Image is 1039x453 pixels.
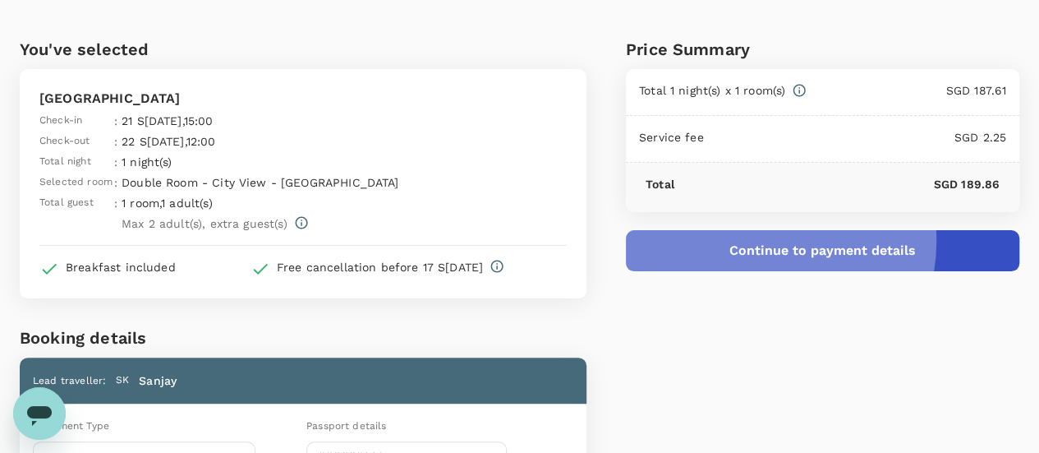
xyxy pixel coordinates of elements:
[39,89,567,109] p: [GEOGRAPHIC_DATA]
[39,154,91,170] span: Total night
[13,387,66,440] iframe: Button to launch messaging window
[116,372,129,389] span: SK
[114,113,117,129] span: :
[674,176,1000,192] p: SGD 189.86
[33,420,109,432] span: Document Type
[122,215,287,232] p: Max 2 adult(s) , extra guest(s)
[39,113,82,129] span: Check-in
[122,154,404,170] p: 1 night(s)
[626,230,1019,271] button: Continue to payment details
[490,259,504,274] svg: Full refund before 2025-09-17 14:57 Cancelation after 2025-09-17 14:57, cancelation fee of SGD 17...
[66,259,176,275] div: Breakfast included
[122,195,404,211] p: 1 room , 1 adult(s)
[122,133,404,150] p: 22 S[DATE] , 12:00
[39,133,90,150] span: Check-out
[114,133,117,150] span: :
[646,176,674,192] p: Total
[122,174,404,191] p: Double Room - City View - [GEOGRAPHIC_DATA]
[20,36,586,62] h6: You've selected
[20,325,586,351] h6: Booking details
[114,174,117,191] span: :
[639,82,785,99] p: Total 1 night(s) x 1 room(s)
[39,195,94,211] span: Total guest
[306,420,386,432] span: Passport details
[39,174,113,191] span: Selected room
[626,36,1019,62] div: Price Summary
[277,259,483,275] div: Free cancellation before 17 S[DATE]
[807,82,1006,99] p: SGD 187.61
[639,129,704,146] p: Service fee
[704,129,1006,146] p: SGD 2.25
[139,372,177,389] p: Sanjay
[39,109,408,232] table: simple table
[33,375,106,386] span: Lead traveller :
[114,154,117,170] span: :
[114,195,117,211] span: :
[122,113,404,129] p: 21 S[DATE] , 15:00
